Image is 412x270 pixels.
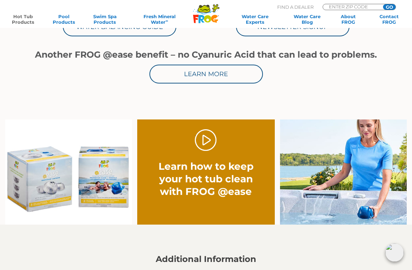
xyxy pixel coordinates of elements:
[228,14,282,25] a: Water CareExperts
[7,14,39,25] a: Hot TubProducts
[385,243,404,262] img: openIcon
[332,14,364,25] a: AboutFROG
[277,4,314,10] p: Find A Dealer
[33,50,379,59] h1: Another FROG @ease benefit – no Cyanuric Acid that can lead to problems.
[195,129,217,151] a: Play Video
[165,19,168,23] sup: ∞
[89,14,121,25] a: Swim SpaProducts
[149,65,263,83] a: Learn More
[280,119,407,225] img: fpo-flippin-frog-2
[291,14,323,25] a: Water CareBlog
[373,14,405,25] a: ContactFROG
[383,4,396,10] input: GO
[151,160,261,198] h2: Learn how to keep your hot tub clean with FROG @ease
[130,14,189,25] a: Fresh MineralWater∞
[5,119,132,225] img: Ease Packaging
[48,14,80,25] a: PoolProducts
[28,254,384,264] h2: Additional Information
[328,4,375,9] input: Zip Code Form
